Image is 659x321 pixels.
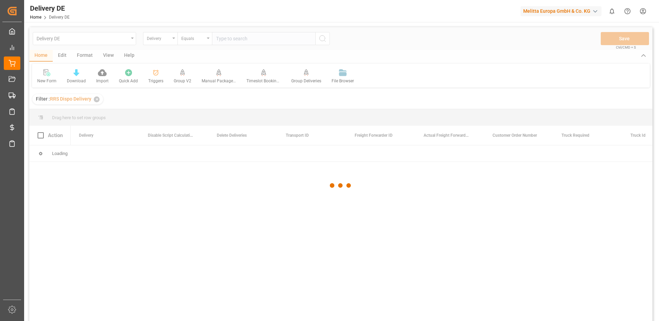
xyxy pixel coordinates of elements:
[30,3,70,13] div: Delivery DE
[620,3,635,19] button: Help Center
[30,15,41,20] a: Home
[520,4,604,18] button: Melitta Europa GmbH & Co. KG
[604,3,620,19] button: show 0 new notifications
[520,6,601,16] div: Melitta Europa GmbH & Co. KG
